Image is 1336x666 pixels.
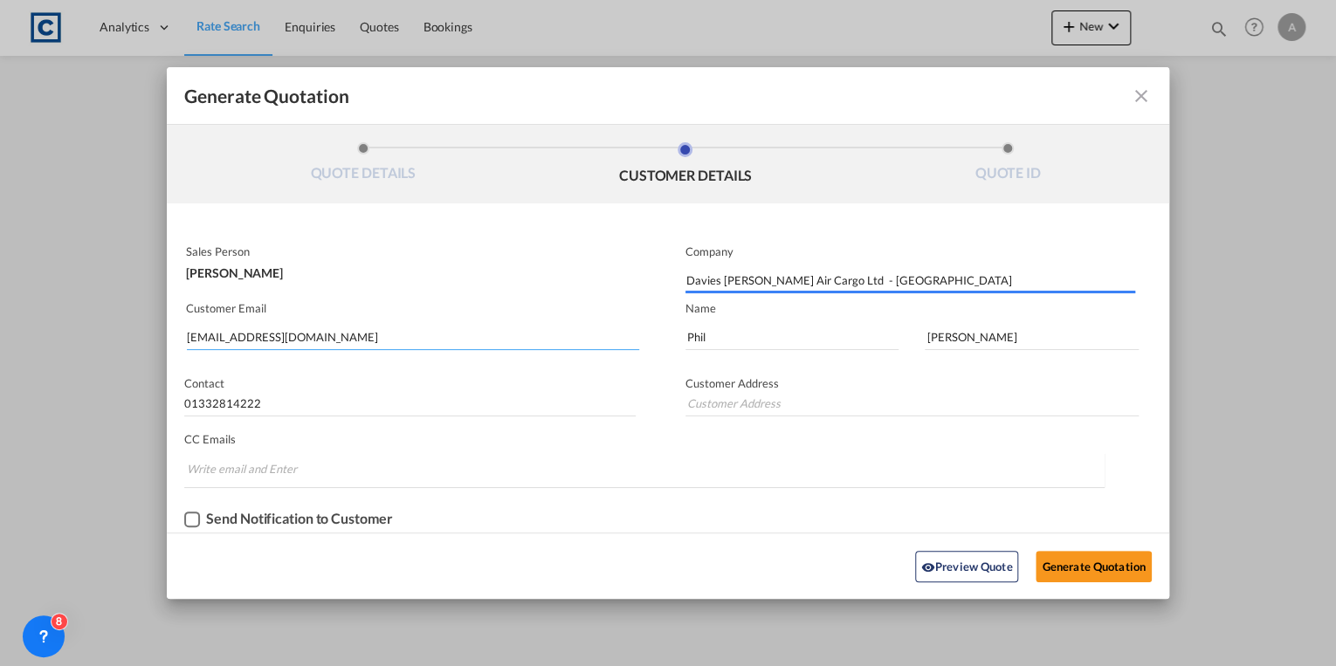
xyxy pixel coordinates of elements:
[685,301,1169,315] p: Name
[187,455,318,483] input: Chips input.
[186,258,635,279] div: [PERSON_NAME]
[202,142,524,189] li: QUOTE DETAILS
[915,551,1019,582] button: icon-eyePreview Quote
[685,376,779,390] span: Customer Address
[184,453,1105,487] md-chips-wrap: Chips container. Enter the text area, then type text, and press enter to add a chip.
[1036,551,1151,582] button: Generate Quotation
[206,511,392,526] div: Send Notification to Customer
[685,244,1135,258] p: Company
[524,142,846,189] li: CUSTOMER DETAILS
[184,376,636,390] p: Contact
[925,324,1138,350] input: Last Name
[186,244,635,258] p: Sales Person
[847,142,1169,189] li: QUOTE ID
[184,511,392,528] md-checkbox: Checkbox No Ink
[1131,86,1152,106] md-icon: icon-close fg-AAA8AD cursor m-0
[184,432,1105,446] p: CC Emails
[186,301,639,315] p: Customer Email
[686,267,1135,293] input: Company Name
[184,390,636,416] input: Contact Number
[167,67,1169,599] md-dialog: Generate QuotationQUOTE ...
[921,560,935,574] md-icon: icon-eye
[187,324,639,350] input: Search by Customer Name/Email Id/Company
[685,324,899,350] input: First Name
[685,390,1139,416] input: Customer Address
[184,85,348,107] span: Generate Quotation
